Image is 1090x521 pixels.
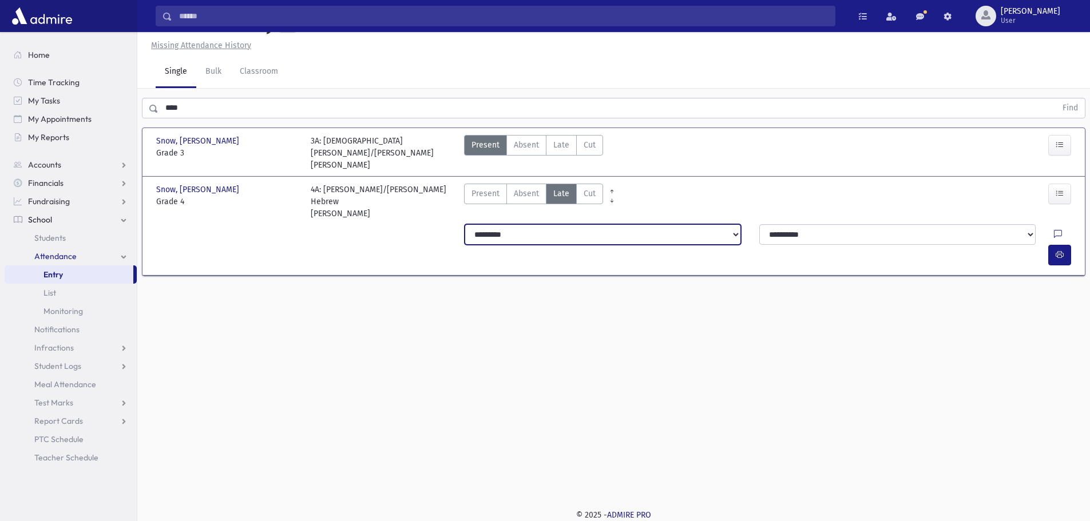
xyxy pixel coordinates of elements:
[9,5,75,27] img: AdmirePro
[28,77,80,88] span: Time Tracking
[34,343,74,353] span: Infractions
[28,178,64,188] span: Financials
[5,92,137,110] a: My Tasks
[5,412,137,430] a: Report Cards
[28,50,50,60] span: Home
[156,184,241,196] span: Snow, [PERSON_NAME]
[5,393,137,412] a: Test Marks
[43,269,63,280] span: Entry
[553,188,569,200] span: Late
[43,306,83,316] span: Monitoring
[34,434,84,444] span: PTC Schedule
[5,339,137,357] a: Infractions
[5,128,137,146] a: My Reports
[311,184,454,220] div: 4A: [PERSON_NAME]/[PERSON_NAME] Hebrew [PERSON_NAME]
[5,357,137,375] a: Student Logs
[5,375,137,393] a: Meal Attendance
[156,135,241,147] span: Snow, [PERSON_NAME]
[471,188,500,200] span: Present
[28,196,70,206] span: Fundraising
[5,284,137,302] a: List
[1001,16,1060,25] span: User
[1001,7,1060,16] span: [PERSON_NAME]
[196,56,231,88] a: Bulk
[5,192,137,210] a: Fundraising
[34,452,98,463] span: Teacher Schedule
[172,6,835,26] input: Search
[5,320,137,339] a: Notifications
[34,379,96,389] span: Meal Attendance
[156,56,196,88] a: Single
[156,196,299,208] span: Grade 4
[5,46,137,64] a: Home
[514,188,539,200] span: Absent
[34,251,77,261] span: Attendance
[584,188,596,200] span: Cut
[34,397,73,408] span: Test Marks
[5,302,137,320] a: Monitoring
[5,174,137,192] a: Financials
[584,139,596,151] span: Cut
[156,509,1072,521] div: © 2025 -
[5,110,137,128] a: My Appointments
[34,361,81,371] span: Student Logs
[28,96,60,106] span: My Tasks
[311,135,454,171] div: 3A: [DEMOGRAPHIC_DATA][PERSON_NAME]/[PERSON_NAME] [PERSON_NAME]
[5,156,137,174] a: Accounts
[43,288,56,298] span: List
[28,114,92,124] span: My Appointments
[5,247,137,265] a: Attendance
[28,214,52,225] span: School
[5,265,133,284] a: Entry
[5,73,137,92] a: Time Tracking
[28,132,69,142] span: My Reports
[464,135,603,171] div: AttTypes
[1056,98,1085,118] button: Find
[34,233,66,243] span: Students
[156,147,299,159] span: Grade 3
[28,160,61,170] span: Accounts
[471,139,500,151] span: Present
[146,41,251,50] a: Missing Attendance History
[34,416,83,426] span: Report Cards
[5,229,137,247] a: Students
[231,56,287,88] a: Classroom
[5,430,137,448] a: PTC Schedule
[5,210,137,229] a: School
[464,184,603,220] div: AttTypes
[514,139,539,151] span: Absent
[151,41,251,50] u: Missing Attendance History
[5,448,137,467] a: Teacher Schedule
[553,139,569,151] span: Late
[34,324,80,335] span: Notifications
